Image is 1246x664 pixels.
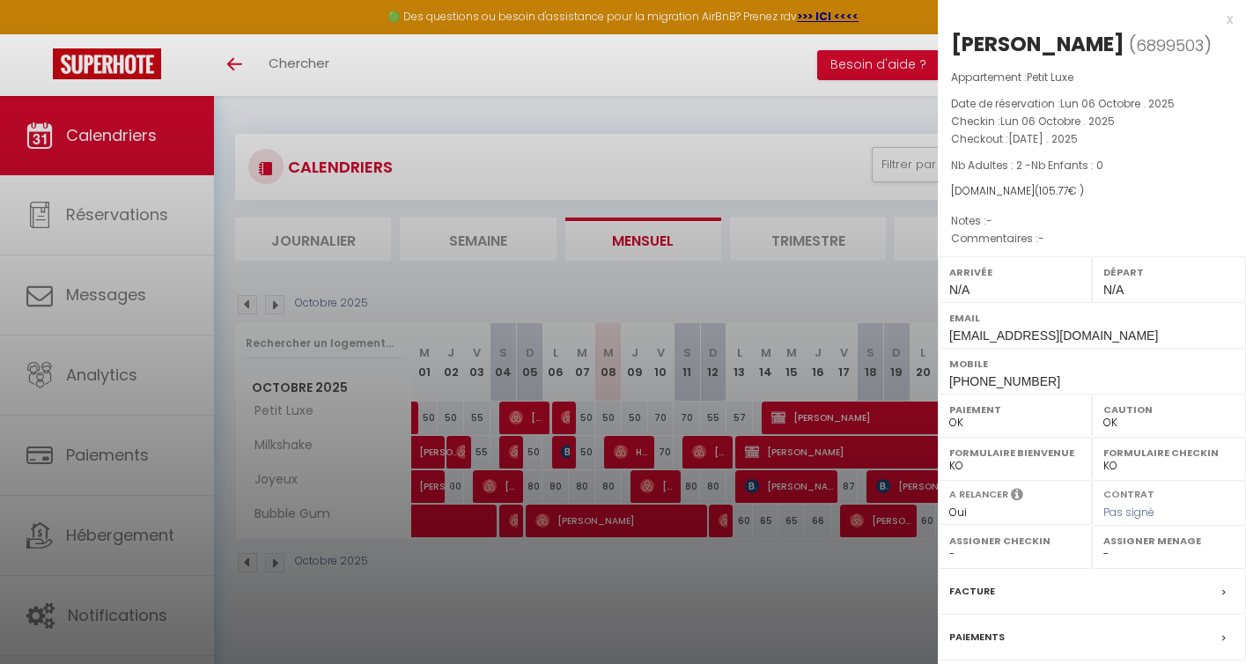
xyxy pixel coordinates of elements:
span: ( ) [1129,33,1212,57]
span: [DATE] . 2025 [1008,131,1078,146]
label: Contrat [1103,487,1154,498]
div: [DOMAIN_NAME] [951,183,1233,200]
span: N/A [1103,283,1124,297]
span: - [1038,231,1044,246]
i: Sélectionner OUI si vous souhaiter envoyer les séquences de messages post-checkout [1011,487,1023,506]
p: Notes : [951,212,1233,230]
p: Appartement : [951,69,1233,86]
span: - [986,213,992,228]
span: ( € ) [1035,183,1084,198]
label: Paiements [949,628,1005,646]
div: x [938,9,1233,30]
span: 6899503 [1136,34,1204,56]
p: Commentaires : [951,230,1233,247]
div: [PERSON_NAME] [951,30,1124,58]
span: [PHONE_NUMBER] [949,374,1060,388]
label: Caution [1103,401,1235,418]
label: Paiement [949,401,1080,418]
span: N/A [949,283,970,297]
label: Mobile [949,355,1235,373]
span: Nb Enfants : 0 [1031,158,1103,173]
label: Facture [949,582,995,601]
label: Assigner Menage [1103,532,1235,550]
label: Départ [1103,263,1235,281]
label: Formulaire Bienvenue [949,444,1080,461]
span: Lun 06 Octobre . 2025 [1000,114,1115,129]
span: Lun 06 Octobre . 2025 [1060,96,1175,111]
span: 105.77 [1039,183,1068,198]
label: A relancer [949,487,1008,502]
span: Pas signé [1103,505,1154,520]
p: Checkout : [951,130,1233,148]
span: [EMAIL_ADDRESS][DOMAIN_NAME] [949,328,1158,343]
p: Checkin : [951,113,1233,130]
span: Nb Adultes : 2 - [951,158,1103,173]
span: Petit Luxe [1027,70,1073,85]
p: Date de réservation : [951,95,1233,113]
label: Assigner Checkin [949,532,1080,550]
label: Formulaire Checkin [1103,444,1235,461]
label: Arrivée [949,263,1080,281]
label: Email [949,309,1235,327]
